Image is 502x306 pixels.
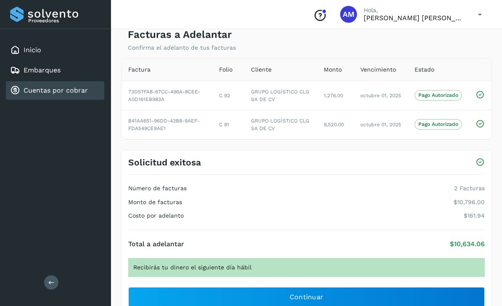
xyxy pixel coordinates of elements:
span: Folio [219,65,233,74]
p: $10,634.06 [450,240,485,248]
td: B41AA651-96DD-43B8-9AEF-FDA549CE9AE1 [122,110,212,139]
div: Recibirás tu dinero el siguiente día hábil [128,258,485,277]
span: Factura [128,65,151,74]
div: Cuentas por cobrar [6,81,104,100]
td: 73D57FA8-67CC-496A-8CEE-A0D161EB983A [122,81,212,110]
span: Continuar [290,293,324,302]
span: octubre 01, 2025 [360,122,401,128]
p: Pago Autorizado [418,92,458,98]
a: Inicio [24,46,41,54]
a: Cuentas por cobrar [24,86,88,94]
h3: Solicitud exitosa [128,157,201,168]
span: 9,520.00 [324,122,344,128]
span: Cliente [251,65,272,74]
p: 2 Facturas [454,185,485,192]
p: Hola, [364,7,465,14]
p: $161.94 [464,212,485,219]
span: Monto [324,65,342,74]
span: 1,276.00 [324,93,343,98]
h4: Costo por adelanto [128,212,184,219]
p: ALONZO MARTINEZ ESCORZA [364,14,465,22]
span: octubre 01, 2025 [360,93,401,98]
p: $10,796.00 [454,199,485,206]
td: C 91 [212,110,244,139]
a: Embarques [24,66,61,74]
p: Proveedores [28,18,101,24]
span: Vencimiento [360,65,396,74]
div: Embarques [6,61,104,80]
div: Inicio [6,41,104,59]
h4: Número de facturas [128,185,187,192]
td: GRUPO LOGÍSTICO CLG SA DE CV [244,110,317,139]
h4: Facturas a Adelantar [128,29,232,41]
span: Estado [415,65,434,74]
p: Confirma el adelanto de tus facturas [128,44,236,51]
h4: Total a adelantar [128,240,184,248]
td: C 92 [212,81,244,110]
p: Pago Autorizado [418,121,458,127]
td: GRUPO LOGÍSTICO CLG SA DE CV [244,81,317,110]
h4: Monto de facturas [128,199,182,206]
